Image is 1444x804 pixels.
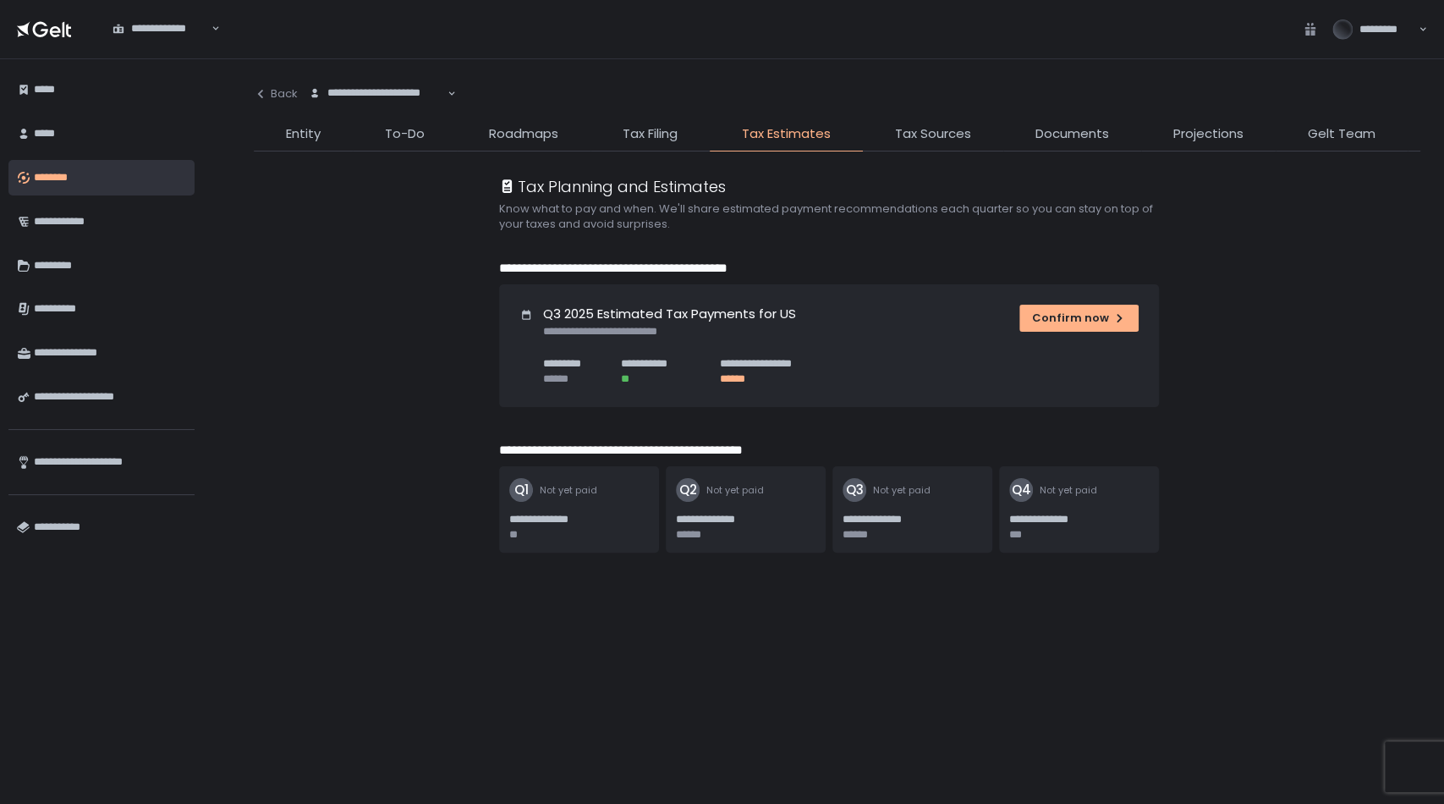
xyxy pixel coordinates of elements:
[1011,481,1030,498] text: Q4
[1308,124,1375,144] span: Gelt Team
[254,76,298,111] button: Back
[895,124,971,144] span: Tax Sources
[873,484,931,497] span: Not yet paid
[1032,311,1126,326] div: Confirm now
[102,12,220,47] div: Search for option
[254,86,298,102] div: Back
[489,124,558,144] span: Roadmaps
[706,484,764,497] span: Not yet paid
[1040,484,1097,497] span: Not yet paid
[513,481,528,498] text: Q1
[845,481,863,498] text: Q3
[543,305,796,324] h1: Q3 2025 Estimated Tax Payments for US
[385,124,425,144] span: To-Do
[298,76,456,111] div: Search for option
[623,124,678,144] span: Tax Filing
[1173,124,1244,144] span: Projections
[309,101,446,118] input: Search for option
[113,36,210,53] input: Search for option
[742,124,831,144] span: Tax Estimates
[499,201,1176,232] h2: Know what to pay and when. We'll share estimated payment recommendations each quarter so you can ...
[1035,124,1109,144] span: Documents
[499,175,726,198] div: Tax Planning and Estimates
[678,481,696,498] text: Q2
[1019,305,1139,332] button: Confirm now
[540,484,597,497] span: Not yet paid
[286,124,321,144] span: Entity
